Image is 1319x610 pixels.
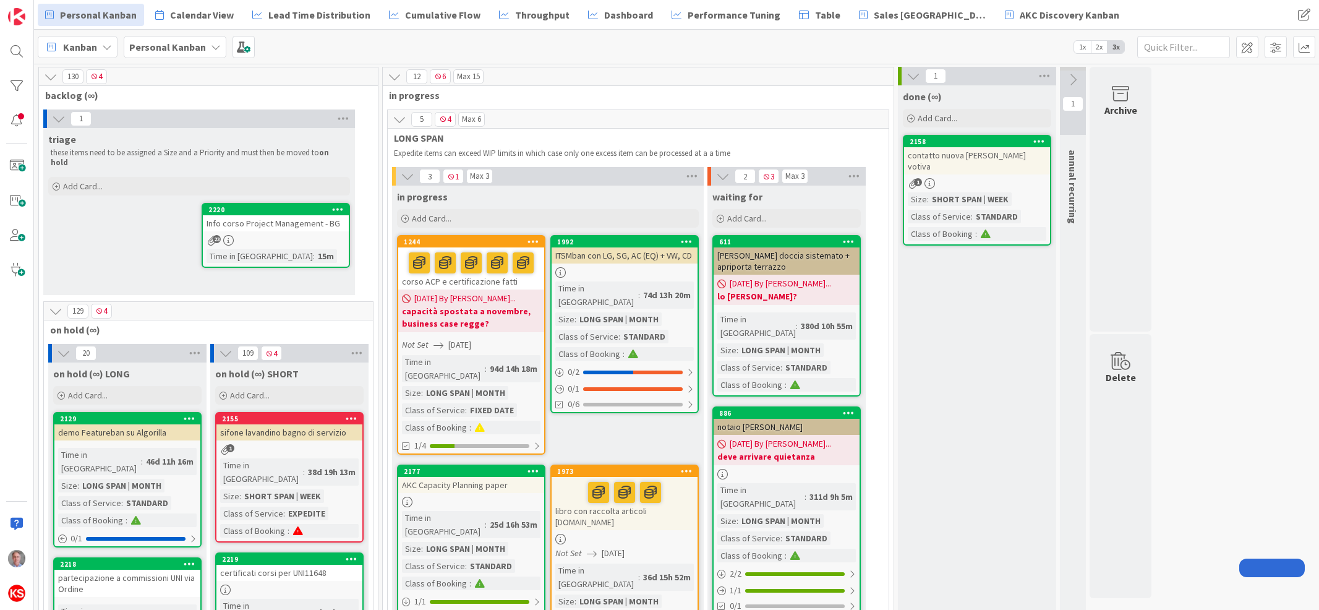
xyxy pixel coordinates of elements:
div: STANDARD [782,531,830,545]
div: LONG SPAN | MONTH [423,542,508,556]
a: 2158contatto nuova [PERSON_NAME] votivaSize:SHORT SPAN | WEEKClass of Service:STANDARDClass of Bo... [903,135,1051,246]
span: 5 [411,112,432,127]
span: : [618,330,620,343]
div: AKC Capacity Planning paper [398,477,544,493]
div: 1992ITSMban con LG, SG, AC (EQ) + VW, CD [552,236,698,264]
span: Performance Tuning [688,7,780,22]
a: Cumulative Flow [382,4,488,26]
div: partecipazione a commissioni UNI via Ordine [54,570,200,597]
div: 2219 [216,554,362,565]
span: 23 [213,235,221,243]
div: 2155 [222,415,362,423]
span: : [465,559,467,573]
div: Time in [GEOGRAPHIC_DATA] [555,281,638,309]
div: Size [717,514,736,528]
span: [DATE] By [PERSON_NAME]... [730,437,831,450]
span: 4 [86,69,107,84]
span: on hold (∞) [50,324,357,336]
div: 0/2 [552,364,698,380]
div: 74d 13h 20m [640,288,694,302]
i: Not Set [555,548,582,559]
div: 2155sifone lavandino bagno di servizio [216,413,362,440]
span: [DATE] [602,547,625,560]
div: 2177AKC Capacity Planning paper [398,466,544,493]
span: : [736,343,738,357]
div: 2177 [404,467,544,476]
i: Not Set [402,339,429,350]
span: : [283,507,285,520]
div: contatto nuova [PERSON_NAME] votiva [904,147,1050,174]
span: 1 / 1 [414,595,426,608]
span: 1 [226,444,234,452]
div: 611 [714,236,860,247]
div: Size [220,489,239,503]
div: 380d 10h 55m [798,319,856,333]
span: 1/4 [414,439,426,452]
div: Info corso Project Management - BG [203,215,349,231]
div: 1244 [398,236,544,247]
div: Size [402,542,421,556]
span: LONG SPAN [394,132,873,144]
div: Max 3 [470,173,489,179]
div: Time in [GEOGRAPHIC_DATA] [717,312,796,340]
b: lo [PERSON_NAME]? [717,290,856,303]
input: Quick Filter... [1137,36,1230,58]
span: on hold (∞) LONG [53,367,130,380]
div: 2129 [54,413,200,424]
div: 1244corso ACP e certificazione fatti [398,236,544,290]
div: LONG SPAN | MONTH [576,595,662,608]
a: 2129demo Featureban su AlgorillaTime in [GEOGRAPHIC_DATA]:46d 11h 16mSize:LONG SPAN | MONTHClass ... [53,412,202,548]
a: Throughput [492,4,577,26]
span: Calendar View [170,7,234,22]
div: 36d 15h 52m [640,570,694,584]
div: Class of Service [555,330,618,343]
div: 2129demo Featureban su Algorilla [54,413,200,440]
div: Time in [GEOGRAPHIC_DATA] [220,458,303,486]
div: 2218 [54,559,200,570]
a: 2155sifone lavandino bagno di servizioTime in [GEOGRAPHIC_DATA]:38d 19h 13mSize:SHORT SPAN | WEEK... [215,412,364,543]
span: [DATE] By [PERSON_NAME]... [414,292,516,305]
a: Sales [GEOGRAPHIC_DATA] [852,4,994,26]
span: Sales [GEOGRAPHIC_DATA] [874,7,986,22]
a: Dashboard [581,4,660,26]
div: 311d 9h 5m [806,490,856,504]
div: Class of Service [402,559,465,573]
div: Class of Booking [717,549,785,562]
a: AKC Discovery Kanban [997,4,1127,26]
div: 46d 11h 16m [143,455,197,468]
div: 2218 [60,560,200,569]
div: Time in [GEOGRAPHIC_DATA] [58,448,141,475]
div: 886 [719,409,860,418]
div: Size [58,479,77,492]
div: LONG SPAN | MONTH [576,312,662,326]
a: 1244corso ACP e certificazione fatti[DATE] By [PERSON_NAME]...capacità spostata a novembre, busin... [397,235,545,455]
div: Class of Service [58,496,121,510]
span: : [780,361,782,374]
div: SHORT SPAN | WEEK [929,192,1012,206]
div: 2/2 [714,566,860,582]
span: 4 [91,304,112,319]
a: Table [792,4,848,26]
span: Lead Time Distribution [268,7,370,22]
span: : [485,518,487,531]
div: Max 15 [457,74,480,80]
span: : [303,465,305,479]
div: 94d 14h 18m [487,362,540,376]
div: 2177 [398,466,544,477]
span: Add Card... [230,390,270,401]
span: 0 / 2 [568,366,579,379]
span: in progress [397,191,448,203]
div: 2158 [904,136,1050,147]
span: 4 [261,346,282,361]
span: : [469,577,471,590]
div: 886 [714,408,860,419]
div: STANDARD [467,559,515,573]
span: Add Card... [918,113,957,124]
span: done (∞) [903,90,942,103]
div: Class of Service [908,210,971,223]
div: Class of Booking [402,421,469,434]
div: 2220Info corso Project Management - BG [203,204,349,231]
div: Time in [GEOGRAPHIC_DATA] [207,249,313,263]
span: 0 / 1 [70,532,82,545]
